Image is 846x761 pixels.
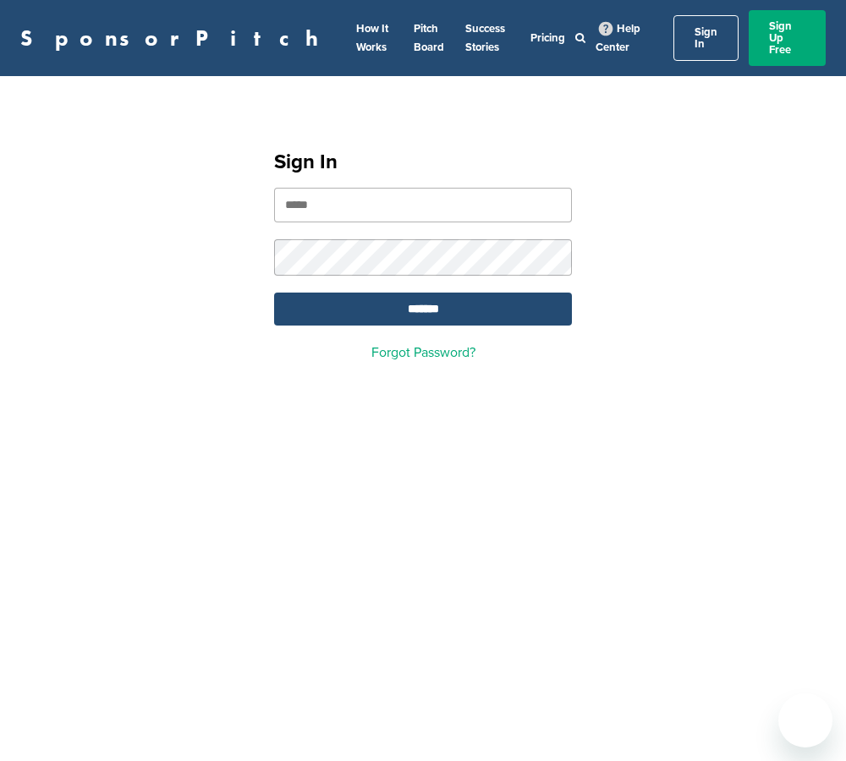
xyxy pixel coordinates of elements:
h1: Sign In [274,147,572,178]
a: Pitch Board [414,22,444,54]
a: Forgot Password? [371,344,475,361]
a: SponsorPitch [20,27,329,49]
a: Sign In [673,15,739,61]
a: How It Works [356,22,388,54]
a: Success Stories [465,22,505,54]
a: Help Center [596,19,640,57]
iframe: Button to launch messaging window [778,693,832,747]
a: Sign Up Free [749,10,826,66]
a: Pricing [530,31,565,45]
